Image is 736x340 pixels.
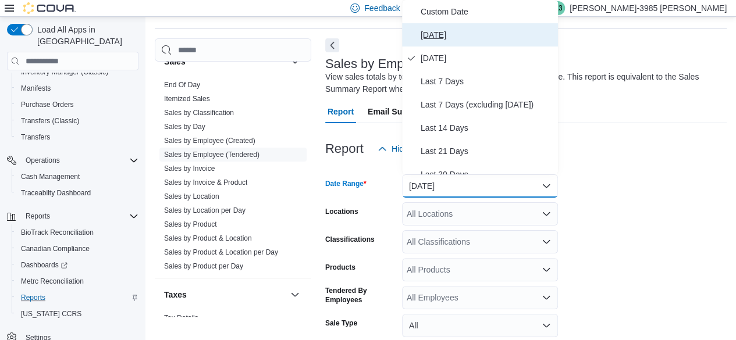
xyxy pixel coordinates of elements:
[164,136,255,145] span: Sales by Employee (Created)
[16,242,138,256] span: Canadian Compliance
[164,94,210,103] span: Itemized Sales
[2,208,143,224] button: Reports
[164,123,205,131] a: Sales by Day
[12,241,143,257] button: Canadian Compliance
[26,212,50,221] span: Reports
[21,277,84,286] span: Metrc Reconciliation
[2,152,143,169] button: Operations
[21,116,79,126] span: Transfers (Classic)
[16,186,138,200] span: Traceabilty Dashboard
[288,288,302,302] button: Taxes
[402,174,558,198] button: [DATE]
[21,209,138,223] span: Reports
[16,170,84,184] a: Cash Management
[16,226,138,239] span: BioTrack Reconciliation
[164,289,286,300] button: Taxes
[542,265,551,274] button: Open list of options
[421,74,553,88] span: Last 7 Days
[26,156,60,165] span: Operations
[21,100,74,109] span: Purchase Orders
[325,207,358,216] label: Locations
[23,2,76,14] img: Cova
[21,172,80,181] span: Cash Management
[21,153,65,167] button: Operations
[12,289,143,306] button: Reports
[570,1,727,15] p: [PERSON_NAME]-3985 [PERSON_NAME]
[325,318,357,328] label: Sale Type
[325,38,339,52] button: Next
[402,314,558,337] button: All
[16,130,138,144] span: Transfers
[16,274,138,288] span: Metrc Reconciliation
[12,96,143,113] button: Purchase Orders
[164,289,187,300] h3: Taxes
[364,2,400,14] span: Feedback
[164,234,252,242] a: Sales by Product & Location
[164,234,252,243] span: Sales by Product & Location
[16,81,55,95] a: Manifests
[164,137,255,145] a: Sales by Employee (Created)
[164,248,278,256] a: Sales by Product & Location per Day
[421,28,553,42] span: [DATE]
[392,143,453,155] span: Hide Parameters
[21,153,138,167] span: Operations
[12,169,143,185] button: Cash Management
[325,179,367,188] label: Date Range
[16,291,138,305] span: Reports
[554,1,563,15] span: K3
[325,57,500,71] h3: Sales by Employee (Tendered)
[16,307,138,321] span: Washington CCRS
[16,170,138,184] span: Cash Management
[16,114,84,128] a: Transfers (Classic)
[12,129,143,145] button: Transfers
[164,314,198,322] a: Tax Details
[542,293,551,302] button: Open list of options
[21,260,67,270] span: Dashboards
[328,100,354,123] span: Report
[325,286,397,305] label: Tendered By Employees
[21,309,81,318] span: [US_STATE] CCRS
[16,242,94,256] a: Canadian Compliance
[12,113,143,129] button: Transfers (Classic)
[325,71,721,95] div: View sales totals by tendered employee for a specified date range. This report is equivalent to t...
[164,56,186,67] h3: Sales
[21,188,91,198] span: Traceabilty Dashboard
[21,293,45,302] span: Reports
[12,80,143,96] button: Manifests
[421,51,553,65] span: [DATE]
[164,220,217,229] span: Sales by Product
[288,55,302,69] button: Sales
[325,142,364,156] h3: Report
[542,237,551,246] button: Open list of options
[325,235,375,244] label: Classifications
[164,108,234,117] span: Sales by Classification
[542,209,551,219] button: Open list of options
[421,121,553,135] span: Last 14 Days
[164,164,215,173] a: Sales by Invoice
[164,95,210,103] a: Itemized Sales
[164,192,219,201] span: Sales by Location
[16,226,98,239] a: BioTrack Reconciliation
[12,257,143,273] a: Dashboards
[16,258,138,272] span: Dashboards
[164,192,219,201] a: Sales by Location
[164,109,234,117] a: Sales by Classification
[164,151,259,159] a: Sales by Employee (Tendered)
[164,150,259,159] span: Sales by Employee (Tendered)
[164,56,286,67] button: Sales
[164,220,217,228] a: Sales by Product
[16,98,79,112] a: Purchase Orders
[16,307,86,321] a: [US_STATE] CCRS
[21,209,55,223] button: Reports
[155,78,311,278] div: Sales
[16,81,138,95] span: Manifests
[164,248,278,257] span: Sales by Product & Location per Day
[164,262,243,270] a: Sales by Product per Day
[325,263,355,272] label: Products
[21,133,50,142] span: Transfers
[164,313,198,323] span: Tax Details
[164,80,200,90] span: End Of Day
[16,130,55,144] a: Transfers
[421,144,553,158] span: Last 21 Days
